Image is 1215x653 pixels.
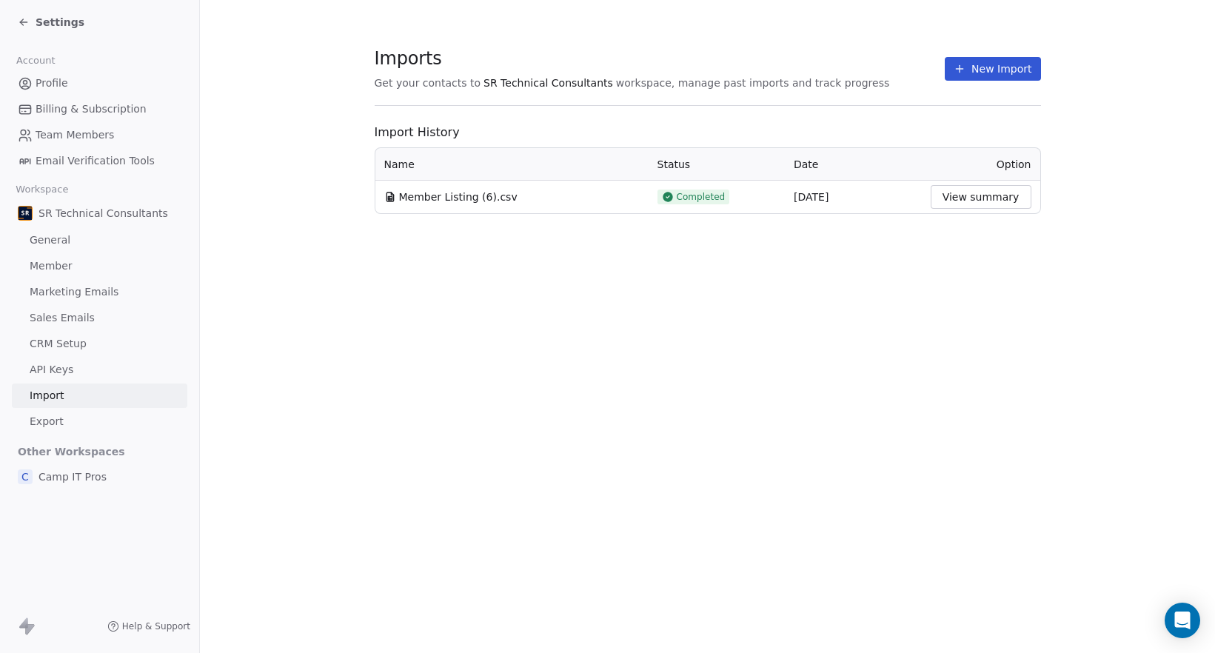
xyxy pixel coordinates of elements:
span: Profile [36,76,68,91]
span: Marketing Emails [30,284,118,300]
a: API Keys [12,358,187,382]
span: Imports [375,47,890,70]
span: Import [30,388,64,403]
a: Team Members [12,123,187,147]
span: General [30,232,70,248]
span: Date [794,158,818,170]
span: Import History [375,124,1041,141]
a: CRM Setup [12,332,187,356]
a: Export [12,409,187,434]
img: SR%20Tech%20Consultants%20icon%2080x80.png [18,206,33,221]
span: Other Workspaces [12,440,131,463]
a: Marketing Emails [12,280,187,304]
span: workspace, manage past imports and track progress [616,76,889,90]
span: Member [30,258,73,274]
span: Export [30,414,64,429]
span: Sales Emails [30,310,95,326]
span: Workspace [10,178,75,201]
span: Camp IT Pros [39,469,107,484]
span: Option [997,158,1031,170]
a: Billing & Subscription [12,97,187,121]
button: View summary [931,185,1031,209]
span: Member Listing (6).csv [399,190,518,204]
span: Help & Support [122,620,190,632]
span: Team Members [36,127,114,143]
div: Open Intercom Messenger [1165,603,1200,638]
span: Status [657,158,691,170]
span: Get your contacts to [375,76,481,90]
span: Account [10,50,61,72]
span: API Keys [30,362,73,378]
span: Billing & Subscription [36,101,147,117]
a: Email Verification Tools [12,149,187,173]
button: New Import [945,57,1040,81]
span: Completed [677,191,726,203]
a: Member [12,254,187,278]
div: [DATE] [794,190,913,204]
span: SR Technical Consultants [483,76,613,90]
a: Sales Emails [12,306,187,330]
span: Settings [36,15,84,30]
span: SR Technical Consultants [39,206,168,221]
a: Import [12,384,187,408]
span: Name [384,157,415,172]
a: Profile [12,71,187,96]
a: Help & Support [107,620,190,632]
span: CRM Setup [30,336,87,352]
span: Email Verification Tools [36,153,155,169]
a: Settings [18,15,84,30]
span: C [18,469,33,484]
a: General [12,228,187,252]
